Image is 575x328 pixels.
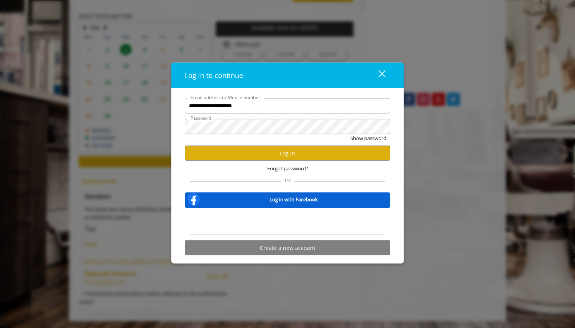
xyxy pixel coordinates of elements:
button: close dialog [364,67,390,83]
label: Password [187,114,215,121]
span: Or [281,177,294,184]
b: Log in with Facebook [269,195,318,203]
button: Show password [350,134,386,142]
span: Log in to continue [185,70,243,80]
iframe: Sign in with Google Button [249,213,327,230]
input: Email address or Mobile number [185,98,390,113]
button: Create a new account [185,240,390,255]
div: close dialog [370,69,385,81]
label: Email address or Mobile number [187,93,264,101]
span: Forgot password? [267,165,308,173]
img: facebook-logo [186,192,201,207]
button: Log in [185,146,390,161]
input: Password [185,119,390,134]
